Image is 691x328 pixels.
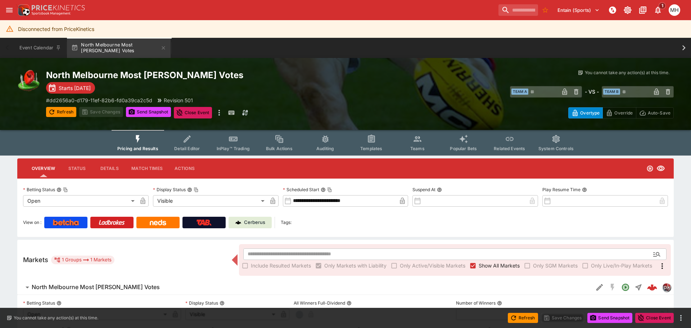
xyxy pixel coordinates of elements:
[651,4,664,17] button: Notifications
[26,160,61,177] button: Overview
[539,4,551,16] button: No Bookmarks
[32,12,71,15] img: Sportsbook Management
[542,187,581,193] p: Play Resume Time
[17,280,593,295] button: North Melbourne Most [PERSON_NAME] Votes
[412,187,435,193] p: Suspend At
[568,107,674,118] div: Start From
[511,89,528,95] span: Team A
[57,187,62,192] button: Betting StatusCopy To Clipboard
[194,187,199,192] button: Copy To Clipboard
[283,187,319,193] p: Scheduled Start
[621,283,630,292] svg: Open
[646,165,654,172] svg: Open
[53,220,79,225] img: Betcha
[61,160,93,177] button: Status
[635,313,674,323] button: Close Event
[185,300,218,306] p: Display Status
[59,84,91,92] p: Starts [DATE]
[677,314,685,322] button: more
[174,107,212,118] button: Close Event
[659,2,666,9] span: 1
[126,160,168,177] button: Match Times
[18,22,94,36] div: Disconnected from PriceKinetics
[244,219,265,226] p: Cerberus
[497,301,502,306] button: Number of Winners
[606,281,619,294] button: SGM Disabled
[16,3,30,17] img: PriceKinetics Logo
[217,146,250,151] span: InPlay™ Trading
[585,69,669,76] p: You cannot take any action(s) at this time.
[266,146,293,151] span: Bulk Actions
[294,300,345,306] p: All Winners Full-Dividend
[533,262,578,269] span: Only SGM Markets
[168,160,201,177] button: Actions
[63,187,68,192] button: Copy To Clipboard
[187,187,192,192] button: Display StatusCopy To Clipboard
[636,4,649,17] button: Documentation
[667,2,682,18] button: Michael Hutchinson
[3,4,16,17] button: open drawer
[347,301,352,306] button: All Winners Full-Dividend
[93,160,126,177] button: Details
[662,283,671,292] div: pricekinetics
[650,248,663,261] button: Open
[235,220,241,225] img: Cerberus
[215,107,223,118] button: more
[251,262,311,269] span: Include Resulted Markets
[46,107,76,117] button: Refresh
[580,109,600,117] p: Overtype
[619,281,632,294] button: Open
[479,262,520,269] span: Show All Markets
[621,4,634,17] button: Toggle light/dark mode
[508,313,538,323] button: Refresh
[553,4,604,16] button: Select Tenant
[23,195,137,207] div: Open
[647,282,657,292] div: 4b355e6b-9c89-4209-aa98-15673c111ce9
[437,187,442,192] button: Suspend At
[494,146,525,151] span: Related Events
[174,146,200,151] span: Detail Editor
[606,4,619,17] button: NOT Connected to PK
[99,220,125,225] img: Ladbrokes
[593,281,606,294] button: Edit Detail
[23,300,55,306] p: Betting Status
[603,89,620,95] span: Team B
[32,5,85,10] img: PriceKinetics
[632,281,645,294] button: Straight
[15,38,66,58] button: Event Calendar
[663,283,670,291] img: pricekinetics
[324,262,387,269] span: Only Markets with Liability
[17,69,40,93] img: australian_rules.png
[636,107,674,118] button: Auto-Save
[410,146,425,151] span: Teams
[54,256,112,264] div: 1 Groups 1 Markets
[14,315,98,321] p: You cannot take any action(s) at this time.
[23,256,48,264] h5: Markets
[456,300,496,306] p: Number of Winners
[117,146,158,151] span: Pricing and Results
[647,282,657,292] img: logo-cerberus--red.svg
[585,88,599,95] h6: - VS -
[67,38,171,58] button: North Melbourne Most [PERSON_NAME] Votes
[669,4,680,16] div: Michael Hutchinson
[614,109,633,117] p: Override
[591,262,652,269] span: Only Live/In-Play Markets
[360,146,382,151] span: Templates
[316,146,334,151] span: Auditing
[602,107,636,118] button: Override
[150,220,166,225] img: Neds
[23,187,55,193] p: Betting Status
[220,301,225,306] button: Display Status
[538,146,574,151] span: System Controls
[23,217,41,228] label: View on :
[648,109,670,117] p: Auto-Save
[126,107,171,117] button: Send Snapshot
[587,313,632,323] button: Send Snapshot
[46,96,152,104] p: Copy To Clipboard
[46,69,360,81] h2: Copy To Clipboard
[112,130,579,156] div: Event type filters
[568,107,603,118] button: Overtype
[164,96,193,104] p: Revision 501
[57,301,62,306] button: Betting Status
[229,217,272,228] a: Cerberus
